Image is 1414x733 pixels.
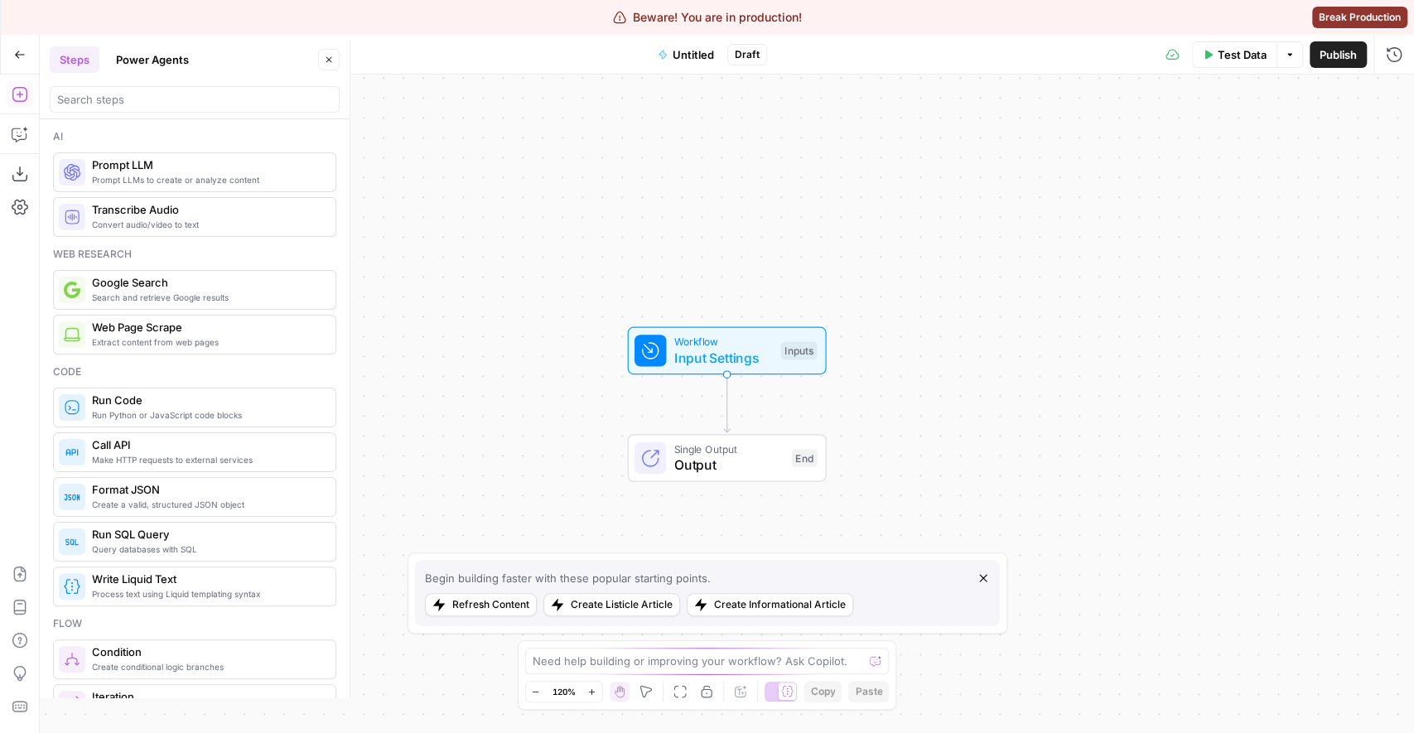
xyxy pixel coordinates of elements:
[92,157,322,173] span: Prompt LLM
[452,597,529,612] div: Refresh Content
[92,274,322,291] span: Google Search
[848,681,889,702] button: Paste
[92,543,322,556] span: Query databases with SQL
[674,441,784,457] span: Single Output
[673,46,714,63] span: Untitled
[1312,7,1407,28] button: Break Production
[92,587,322,600] span: Process text using Liquid templating syntax
[1319,10,1401,25] span: Break Production
[425,570,711,586] div: Begin building faster with these popular starting points.
[674,455,784,475] span: Output
[573,434,881,482] div: Single OutputOutputEnd
[53,129,336,144] div: Ai
[92,291,322,304] span: Search and retrieve Google results
[1320,46,1357,63] span: Publish
[106,46,199,73] button: Power Agents
[648,41,724,68] button: Untitled
[804,681,842,702] button: Copy
[92,218,322,231] span: Convert audio/video to text
[553,685,576,698] span: 120%
[92,688,322,705] span: Iteration
[855,684,882,699] span: Paste
[92,201,322,218] span: Transcribe Audio
[92,173,322,186] span: Prompt LLMs to create or analyze content
[92,453,322,466] span: Make HTTP requests to external services
[92,335,322,349] span: Extract content from web pages
[53,616,336,631] div: Flow
[92,660,322,673] span: Create conditional logic branches
[92,571,322,587] span: Write Liquid Text
[780,342,817,360] div: Inputs
[1310,41,1367,68] button: Publish
[1218,46,1267,63] span: Test Data
[571,597,673,612] div: Create Listicle Article
[92,436,322,453] span: Call API
[1192,41,1276,68] button: Test Data
[810,684,835,699] span: Copy
[724,374,730,432] g: Edge from start to end
[92,526,322,543] span: Run SQL Query
[53,364,336,379] div: Code
[674,348,773,368] span: Input Settings
[92,644,322,660] span: Condition
[735,47,760,62] span: Draft
[50,46,99,73] button: Steps
[573,327,881,375] div: WorkflowInput SettingsInputs
[53,247,336,262] div: Web research
[674,334,773,350] span: Workflow
[92,481,322,498] span: Format JSON
[792,449,818,467] div: End
[613,9,802,26] div: Beware! You are in production!
[92,392,322,408] span: Run Code
[92,319,322,335] span: Web Page Scrape
[92,498,322,511] span: Create a valid, structured JSON object
[92,408,322,422] span: Run Python or JavaScript code blocks
[714,597,846,612] div: Create Informational Article
[57,91,332,108] input: Search steps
